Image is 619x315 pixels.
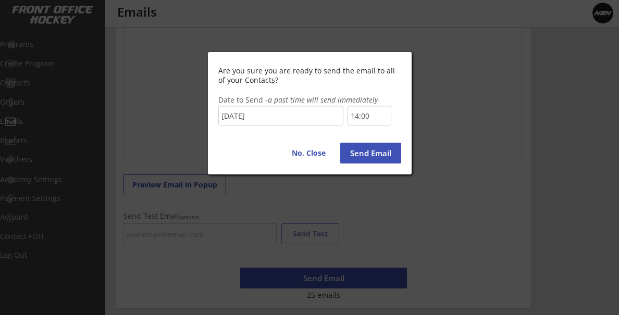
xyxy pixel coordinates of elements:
input: 10/08/2025 [218,106,343,125]
div: Date to Send - [218,96,401,104]
button: No, Close [285,143,333,163]
em: a past time will send immediately [268,95,378,105]
input: 12:00 [348,106,391,125]
button: Send Email [340,143,401,163]
div: Are you sure you are ready to send the email to all of your Contacts? [218,66,401,85]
